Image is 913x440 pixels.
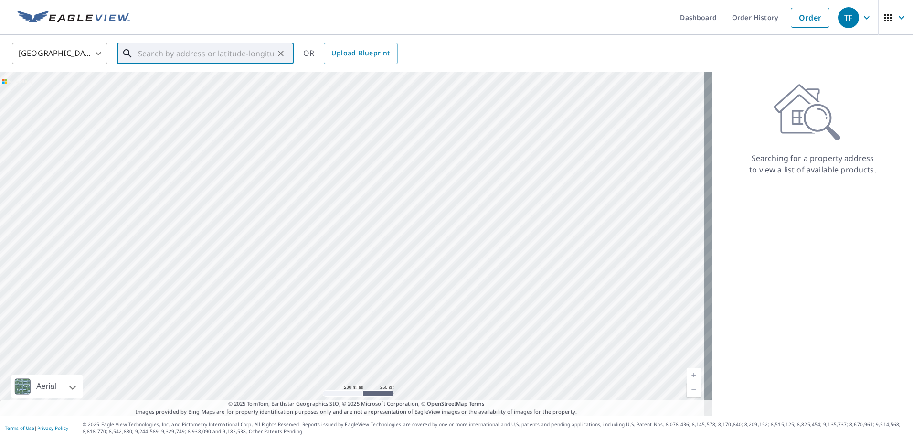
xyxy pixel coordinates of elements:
[5,425,34,431] a: Terms of Use
[37,425,68,431] a: Privacy Policy
[274,47,287,60] button: Clear
[791,8,829,28] a: Order
[427,400,467,407] a: OpenStreetMap
[11,375,83,398] div: Aerial
[228,400,485,408] span: © 2025 TomTom, Earthstar Geographics SIO, © 2025 Microsoft Corporation, ©
[12,40,107,67] div: [GEOGRAPHIC_DATA]
[469,400,485,407] a: Terms
[138,40,274,67] input: Search by address or latitude-longitude
[331,47,390,59] span: Upload Blueprint
[324,43,397,64] a: Upload Blueprint
[838,7,859,28] div: TF
[33,375,59,398] div: Aerial
[749,152,877,175] p: Searching for a property address to view a list of available products.
[17,11,130,25] img: EV Logo
[687,368,701,382] a: Current Level 5, Zoom In
[5,425,68,431] p: |
[83,421,908,435] p: © 2025 Eagle View Technologies, Inc. and Pictometry International Corp. All Rights Reserved. Repo...
[687,382,701,397] a: Current Level 5, Zoom Out
[303,43,398,64] div: OR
